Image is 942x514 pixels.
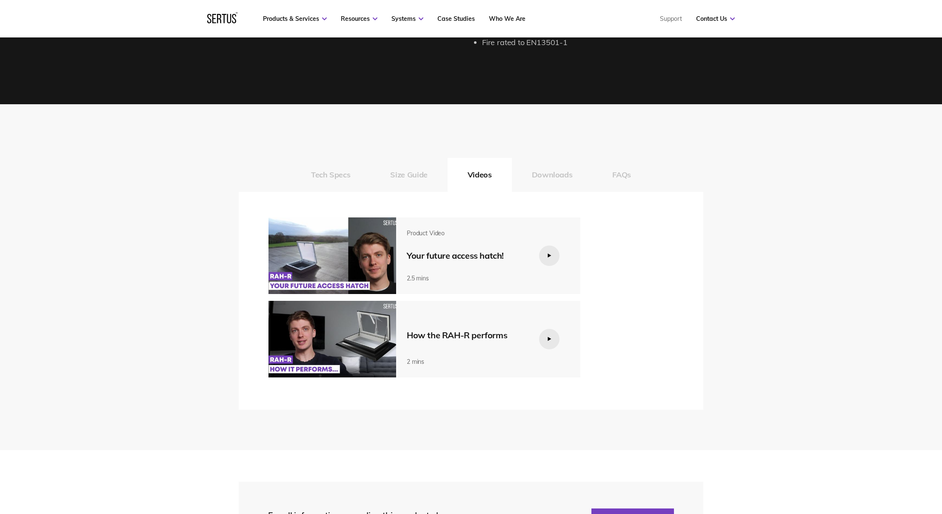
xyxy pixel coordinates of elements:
div: Product Video [407,229,526,237]
button: Downloads [512,158,593,192]
div: How the RAH-R performs [407,330,526,340]
a: Resources [341,15,377,23]
div: Your future access hatch! [407,250,526,261]
button: Tech Specs [291,158,370,192]
li: Fire rated to EN13501-1 [482,37,703,49]
iframe: Chat Widget [789,415,942,514]
a: Products & Services [263,15,327,23]
button: Size Guide [370,158,447,192]
button: FAQs [592,158,651,192]
a: Systems [391,15,423,23]
a: Case Studies [437,15,475,23]
a: Support [660,15,682,23]
a: Contact Us [696,15,735,23]
a: Who We Are [489,15,525,23]
div: 2.5 mins [407,274,526,282]
div: 2 mins [407,358,526,366]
